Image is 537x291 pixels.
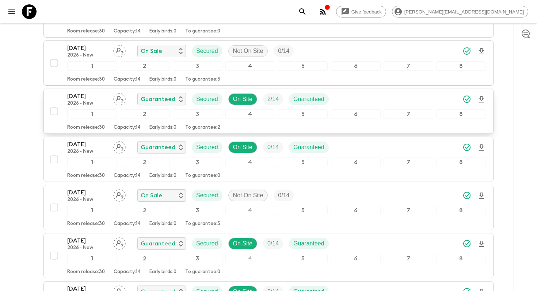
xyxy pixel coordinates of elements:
div: Secured [192,238,222,249]
div: 6 [331,254,380,263]
div: 8 [436,206,486,215]
p: 0 / 14 [267,143,279,152]
svg: Download Onboarding [477,47,486,56]
p: 2026 - New [67,245,107,251]
p: Secured [196,95,218,104]
span: [PERSON_NAME][EMAIL_ADDRESS][DOMAIN_NAME] [400,9,528,15]
p: Capacity: 14 [114,173,141,179]
p: Capacity: 14 [114,77,141,82]
p: Capacity: 14 [114,221,141,227]
p: On Site [233,143,252,152]
div: On Site [228,141,257,153]
p: 2026 - New [67,53,107,58]
p: Guaranteed [141,239,175,248]
p: To guarantee: 0 [185,269,220,275]
div: Trip Fill [274,190,294,201]
p: On Sale [141,191,162,200]
div: 4 [225,254,275,263]
button: [DATE]2026 - NewAssign pack leaderGuaranteedSecuredOn SiteTrip FillGuaranteed12345678Room release... [43,233,494,278]
div: 2 [120,206,170,215]
svg: Synced Successfully [462,143,471,152]
p: On Site [233,95,252,104]
svg: Synced Successfully [462,239,471,248]
p: Secured [196,143,218,152]
p: Guaranteed [293,143,324,152]
span: Assign pack leader [113,143,126,149]
button: [DATE]2026 - NewAssign pack leaderGuaranteedSecuredOn SiteTrip FillGuaranteed12345678Room release... [43,89,494,134]
div: 5 [278,206,328,215]
span: Assign pack leader [113,240,126,245]
div: 5 [278,109,328,119]
div: 6 [331,61,380,71]
p: Guaranteed [293,95,324,104]
div: 2 [120,158,170,167]
div: 8 [436,109,486,119]
p: Early birds: 0 [149,125,176,131]
div: 3 [173,61,222,71]
div: 3 [173,109,222,119]
div: 1 [67,109,117,119]
p: To guarantee: 0 [185,173,220,179]
div: 2 [120,254,170,263]
div: Secured [192,93,222,105]
p: 0 / 14 [278,191,289,200]
div: On Site [228,238,257,249]
p: On Sale [141,47,162,55]
p: [DATE] [67,236,107,245]
p: 0 / 14 [267,239,279,248]
button: search adventures [295,4,310,19]
div: 6 [331,206,380,215]
p: Early birds: 0 [149,28,176,34]
div: On Site [228,93,257,105]
p: Guaranteed [141,95,175,104]
p: Early birds: 0 [149,77,176,82]
span: Assign pack leader [113,95,126,101]
div: 7 [384,109,433,119]
p: Room release: 30 [67,77,105,82]
div: Secured [192,141,222,153]
span: Give feedback [347,9,386,15]
p: To guarantee: 0 [185,28,220,34]
div: 1 [67,206,117,215]
div: 5 [278,61,328,71]
p: 0 / 14 [278,47,289,55]
button: [DATE]2026 - NewAssign pack leaderOn SaleSecuredNot On SiteTrip Fill12345678Room release:30Capaci... [43,40,494,86]
svg: Synced Successfully [462,47,471,55]
p: Secured [196,239,218,248]
p: Early birds: 0 [149,221,176,227]
svg: Download Onboarding [477,240,486,248]
p: Not On Site [233,191,263,200]
p: 2026 - New [67,197,107,203]
div: 3 [173,206,222,215]
p: Guaranteed [141,143,175,152]
div: Not On Site [228,190,268,201]
a: Give feedback [336,6,386,18]
svg: Synced Successfully [462,95,471,104]
button: [DATE]2026 - NewAssign pack leaderGuaranteedSecuredOn SiteTrip FillGuaranteed12345678Room release... [43,137,494,182]
div: Trip Fill [263,93,283,105]
p: Room release: 30 [67,173,105,179]
button: [DATE]2026 - NewAssign pack leaderOn SaleSecuredNot On SiteTrip Fill12345678Room release:30Capaci... [43,185,494,230]
div: Trip Fill [263,238,283,249]
p: To guarantee: 3 [185,77,220,82]
p: [DATE] [67,188,107,197]
span: Assign pack leader [113,47,126,53]
span: Assign pack leader [113,191,126,197]
p: Early birds: 0 [149,173,176,179]
div: 6 [331,158,380,167]
div: 8 [436,61,486,71]
p: Secured [196,47,218,55]
svg: Synced Successfully [462,191,471,200]
p: Capacity: 14 [114,269,141,275]
div: 5 [278,158,328,167]
p: Room release: 30 [67,28,105,34]
p: [DATE] [67,44,107,53]
p: Room release: 30 [67,269,105,275]
p: Guaranteed [293,239,324,248]
div: 7 [384,158,433,167]
p: To guarantee: 3 [185,221,220,227]
div: 8 [436,254,486,263]
p: Room release: 30 [67,221,105,227]
p: 2026 - New [67,101,107,106]
svg: Download Onboarding [477,143,486,152]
